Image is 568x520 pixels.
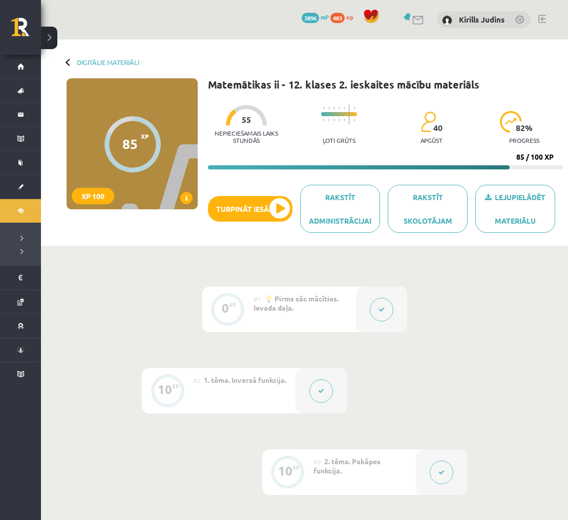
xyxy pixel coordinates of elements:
[344,119,345,121] img: icon-short-line-57e1e144782c952c97e751825c79c345078a6d821885a25fce030b3d8c18986b.svg
[349,104,350,124] img: icon-long-line-d9ea69661e0d244f92f715978eff75569469978d946b2353a9bb055b3ed8787d.svg
[354,119,355,121] img: icon-short-line-57e1e144782c952c97e751825c79c345078a6d821885a25fce030b3d8c18986b.svg
[193,376,201,384] span: #2
[420,111,435,133] img: students-c634bb4e5e11cddfef0936a35e636f08e4e9abd3cc4e673bd6f9a4125e45ecb1.svg
[433,123,443,133] span: 40
[242,115,251,124] span: 55
[11,18,41,44] a: Rīgas 1. Tālmācības vidusskola
[354,107,355,110] img: icon-short-line-57e1e144782c952c97e751825c79c345078a6d821885a25fce030b3d8c18986b.svg
[72,188,114,204] div: XP 100
[122,136,138,151] div: 85
[77,58,139,66] a: Digitālie materiāli
[328,119,329,121] img: icon-short-line-57e1e144782c952c97e751825c79c345078a6d821885a25fce030b3d8c18986b.svg
[323,119,324,121] img: icon-short-line-57e1e144782c952c97e751825c79c345078a6d821885a25fce030b3d8c18986b.svg
[339,119,340,121] img: icon-short-line-57e1e144782c952c97e751825c79c345078a6d821885a25fce030b3d8c18986b.svg
[313,457,381,475] span: 2. tēma. Pakāpes funkcija.
[330,13,358,21] a: 483 xp
[333,107,334,110] img: icon-short-line-57e1e144782c952c97e751825c79c345078a6d821885a25fce030b3d8c18986b.svg
[500,111,522,133] img: icon-progress-161ccf0a02000e728c5f80fcf4c31c7af3da0e1684b2b1d7c360e028c24a22f1.svg
[278,466,292,475] div: 10
[254,294,339,312] span: 💡 Pirms sāc mācīties. Ievada daļa.
[339,107,340,110] img: icon-short-line-57e1e144782c952c97e751825c79c345078a6d821885a25fce030b3d8c18986b.svg
[323,137,355,144] p: Ļoti grūts
[302,13,329,21] a: 3896 mP
[222,304,229,313] div: 0
[229,302,236,308] div: XP
[328,107,329,110] img: icon-short-line-57e1e144782c952c97e751825c79c345078a6d821885a25fce030b3d8c18986b.svg
[158,385,172,394] div: 10
[208,129,285,144] p: Nepieciešamais laiks stundās
[300,185,380,233] a: Rakstīt administrācijai
[208,196,292,222] button: Turpināt iesākto
[475,185,555,233] a: Lejupielādēt materiālu
[204,375,286,384] span: 1. tēma. Inversā funkcija.
[321,13,329,21] span: mP
[388,185,468,233] a: Rakstīt skolotājam
[509,137,539,144] p: progress
[420,137,443,144] p: apgūst
[344,107,345,110] img: icon-short-line-57e1e144782c952c97e751825c79c345078a6d821885a25fce030b3d8c18986b.svg
[208,78,479,91] h1: Matemātikas ii - 12. klases 2. ieskaites mācību materiāls
[459,14,504,25] a: Kirills Judins
[346,13,353,21] span: xp
[516,123,533,133] span: 82 %
[302,13,319,23] span: 3896
[313,458,321,466] span: #3
[141,133,149,140] span: XP
[292,465,300,470] div: XP
[442,15,452,26] img: Kirills Judins
[330,13,345,23] span: 483
[172,383,179,389] div: XP
[323,107,324,110] img: icon-short-line-57e1e144782c952c97e751825c79c345078a6d821885a25fce030b3d8c18986b.svg
[254,295,261,303] span: #1
[333,119,334,121] img: icon-short-line-57e1e144782c952c97e751825c79c345078a6d821885a25fce030b3d8c18986b.svg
